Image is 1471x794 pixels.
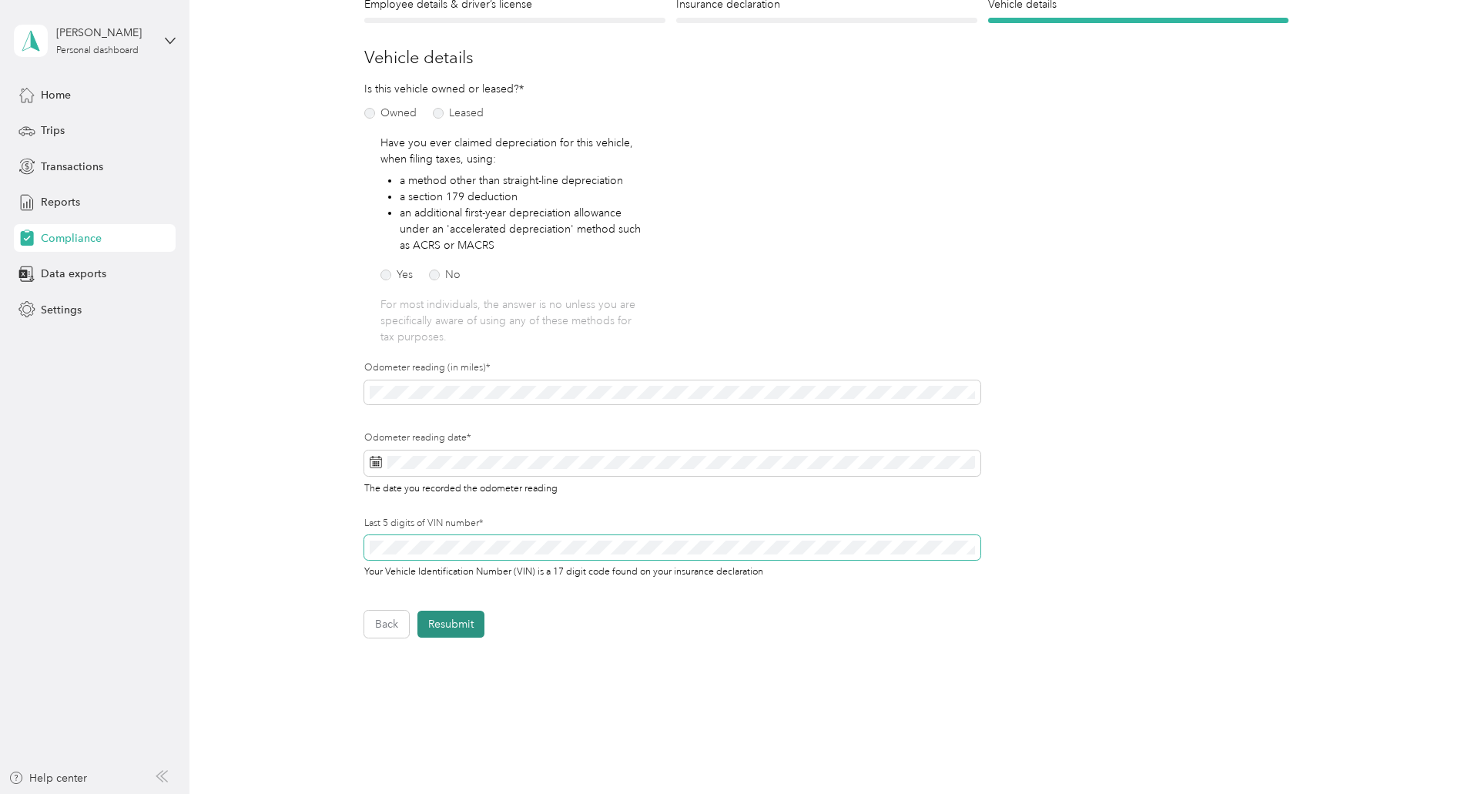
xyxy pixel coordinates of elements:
li: a method other than straight-line depreciation [400,173,648,189]
iframe: Everlance-gr Chat Button Frame [1385,708,1471,794]
p: Is this vehicle owned or leased?* [364,81,565,97]
span: Trips [41,122,65,139]
label: No [429,270,461,280]
label: Owned [364,108,417,119]
h3: Vehicle details [364,45,1288,70]
span: Settings [41,302,82,318]
span: Compliance [41,230,102,246]
span: Reports [41,194,80,210]
button: Help center [8,770,87,786]
button: Back [364,611,409,638]
div: Personal dashboard [56,46,139,55]
span: Home [41,87,71,103]
label: Last 5 digits of VIN number* [364,517,980,531]
li: a section 179 deduction [400,189,648,205]
span: Data exports [41,266,106,282]
label: Odometer reading date* [364,431,980,445]
p: For most individuals, the answer is no unless you are specifically aware of using any of these me... [380,296,648,345]
div: [PERSON_NAME] [56,25,152,41]
span: Your Vehicle Identification Number (VIN) is a 17 digit code found on your insurance declaration [364,563,763,578]
label: Yes [380,270,413,280]
p: Have you ever claimed depreciation for this vehicle, when filing taxes, using: [380,135,648,167]
span: Transactions [41,159,103,175]
li: an additional first-year depreciation allowance under an 'accelerated depreciation' method such a... [400,205,648,253]
span: The date you recorded the odometer reading [364,480,558,494]
label: Leased [433,108,484,119]
button: Resubmit [417,611,484,638]
label: Odometer reading (in miles)* [364,361,980,375]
